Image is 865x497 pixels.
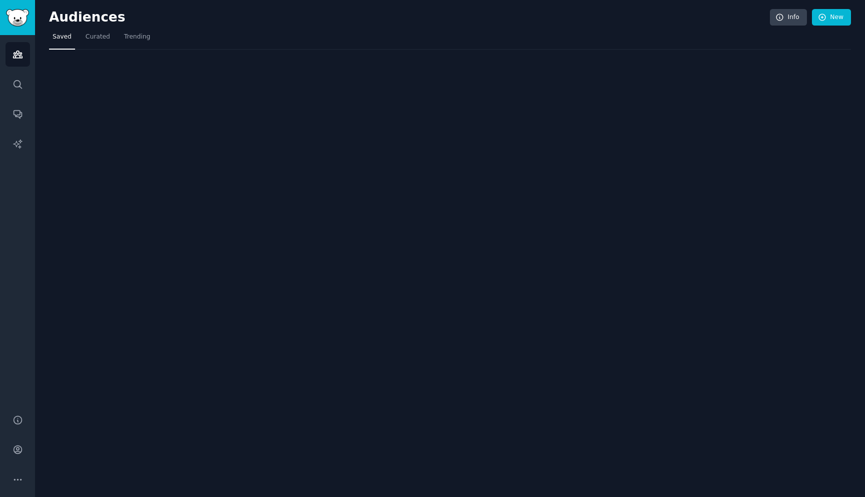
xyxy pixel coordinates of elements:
a: Curated [82,29,114,50]
a: New [812,9,851,26]
img: GummySearch logo [6,9,29,27]
h2: Audiences [49,10,770,26]
a: Saved [49,29,75,50]
a: Info [770,9,807,26]
span: Curated [86,33,110,42]
span: Saved [53,33,72,42]
span: Trending [124,33,150,42]
a: Trending [121,29,154,50]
